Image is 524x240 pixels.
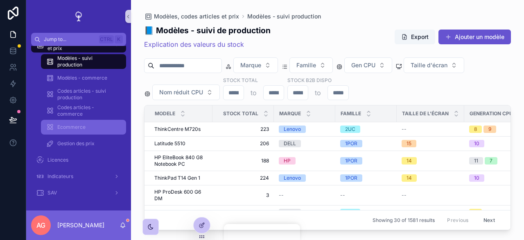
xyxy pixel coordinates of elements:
a: SAV [31,185,126,200]
div: 8 [474,126,477,133]
button: Ajouter un modèle [438,30,511,44]
a: Ecommerce [41,120,126,135]
p: to [315,88,321,98]
a: 1POR [340,157,392,165]
span: Latitude 5510 [154,140,185,147]
a: 54 [217,209,269,216]
a: 10 [469,174,524,182]
a: -- [402,192,459,199]
span: Ecommerce [57,124,86,130]
span: Generation CPU [470,110,513,117]
div: Lenovo [284,126,301,133]
a: 14 [402,157,459,165]
span: OptiPlex 7060 [154,209,187,216]
div: 2UC [345,126,355,133]
span: -- [340,192,345,199]
a: Modèles, codes articles et prix [144,12,239,21]
div: 7 [490,157,492,165]
a: 1POR [340,174,392,182]
button: Export [395,30,435,44]
a: Latitude 5510 [154,140,208,147]
span: Indicateurs [47,173,73,180]
a: HP [279,157,330,165]
button: Select Button [289,57,333,73]
a: HP EliteBook 840 G8 Notebook PC [154,154,208,167]
div: scrollable content [26,46,131,210]
div: 9 [488,126,491,133]
span: Jump to... [44,36,96,43]
a: Codes articles - suivi production [41,87,126,102]
a: -- [402,209,459,216]
span: Modèles, codes articles et prix [154,12,239,21]
a: OptiPlex 7060 [154,209,208,216]
a: Codes articles - commerce [41,103,126,118]
a: 223 [217,126,269,133]
span: -- [279,192,284,199]
button: Select Button [233,57,278,73]
a: Lenovo [279,174,330,182]
span: Famille [341,110,361,117]
a: DELL [279,140,330,147]
div: HP [284,157,291,165]
span: K [115,36,122,43]
span: Gestion des prix [57,140,95,147]
a: Explication des valeurs du stock [144,40,244,48]
a: 206 [217,140,269,147]
label: Stock total [223,76,258,84]
div: 2UC [345,209,355,216]
a: 14 [402,174,459,182]
div: 1POR [345,174,357,182]
a: ThinkPad T14 Gen 1 [154,175,208,181]
a: DELL [279,209,330,216]
p: [PERSON_NAME] [57,221,104,229]
a: 10 [469,140,524,147]
a: 3 [217,192,269,199]
span: Modele [155,110,175,117]
div: 1POR [345,140,357,147]
span: ThinkCentre M720s [154,126,201,133]
a: HP ProDesk 600 G6 DM [154,189,208,202]
span: -- [402,209,407,216]
span: Ctrl [99,35,114,43]
span: Stock total [223,110,258,117]
div: 1POR [345,157,357,165]
button: Select Button [152,85,220,100]
h1: 📘 Modèles - suivi de production [144,25,271,36]
div: 11 [474,157,478,165]
div: 14 [407,157,412,165]
div: 14 [407,174,412,182]
p: to [251,88,257,98]
span: ThinkPad T14 Gen 1 [154,175,200,181]
span: 188 [217,158,269,164]
span: Marque [279,110,301,117]
a: Modèles - suivi production [41,54,126,69]
a: Modèles - suivi production [247,12,321,21]
span: Taille de l'écran [402,110,449,117]
a: 2UC [340,209,392,216]
button: Select Button [344,57,392,73]
span: 224 [217,175,269,181]
a: 89 [469,126,524,133]
a: ThinkCentre M720s [154,126,208,133]
a: 1POR [340,140,392,147]
span: Modèles - suivi production [57,55,118,68]
span: Nom réduit CPU [159,88,203,96]
div: DELL [284,209,296,216]
a: 15 [402,140,459,147]
div: 10 [474,174,479,182]
a: 117 [469,157,524,165]
span: Marque [240,61,261,69]
a: 2UC [340,126,392,133]
a: Gestion des prix [41,136,126,151]
span: Showing 30 of 1581 results [373,217,435,224]
a: -- [279,192,330,199]
a: Modèles - commerce [41,71,126,85]
span: Taille d'écran [411,61,447,69]
div: DELL [284,140,296,147]
div: Lenovo [284,174,301,182]
span: Famille [296,61,316,69]
span: SAV [47,190,57,196]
